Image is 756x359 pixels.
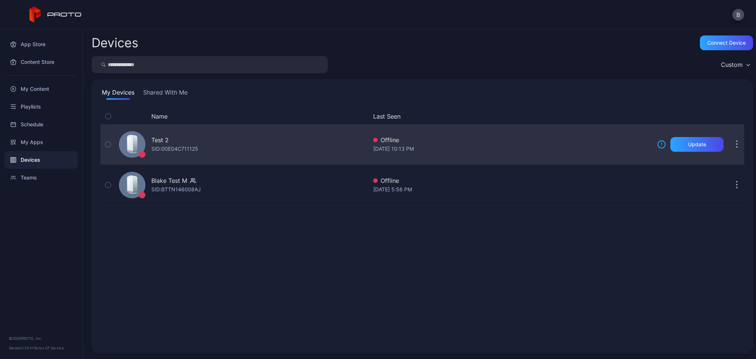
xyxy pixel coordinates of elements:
[151,185,201,194] div: SID: BTTN146008AJ
[92,36,138,49] h2: Devices
[4,116,78,133] a: Schedule
[670,137,724,152] button: Update
[373,185,651,194] div: [DATE] 5:56 PM
[4,35,78,53] a: App Store
[373,144,651,153] div: [DATE] 10:13 PM
[732,9,744,21] button: B
[729,112,744,121] div: Options
[151,144,198,153] div: SID: 00E04C711125
[9,335,73,341] div: © 2025 PROTO, Inc.
[700,35,753,50] button: Connect device
[4,80,78,98] a: My Content
[151,136,169,144] div: Test 2
[9,346,33,350] span: Version 1.13.1 •
[717,56,753,73] button: Custom
[4,133,78,151] a: My Apps
[654,112,721,121] div: Update Device
[33,346,64,350] a: Terms Of Service
[151,112,168,121] button: Name
[373,176,651,185] div: Offline
[4,169,78,187] a: Teams
[373,112,648,121] button: Last Seen
[142,88,189,100] button: Shared With Me
[4,53,78,71] a: Content Store
[4,98,78,116] a: Playlists
[373,136,651,144] div: Offline
[151,176,187,185] div: Blake Test M
[4,151,78,169] a: Devices
[100,88,136,100] button: My Devices
[688,141,706,147] div: Update
[707,40,746,46] div: Connect device
[721,61,743,68] div: Custom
